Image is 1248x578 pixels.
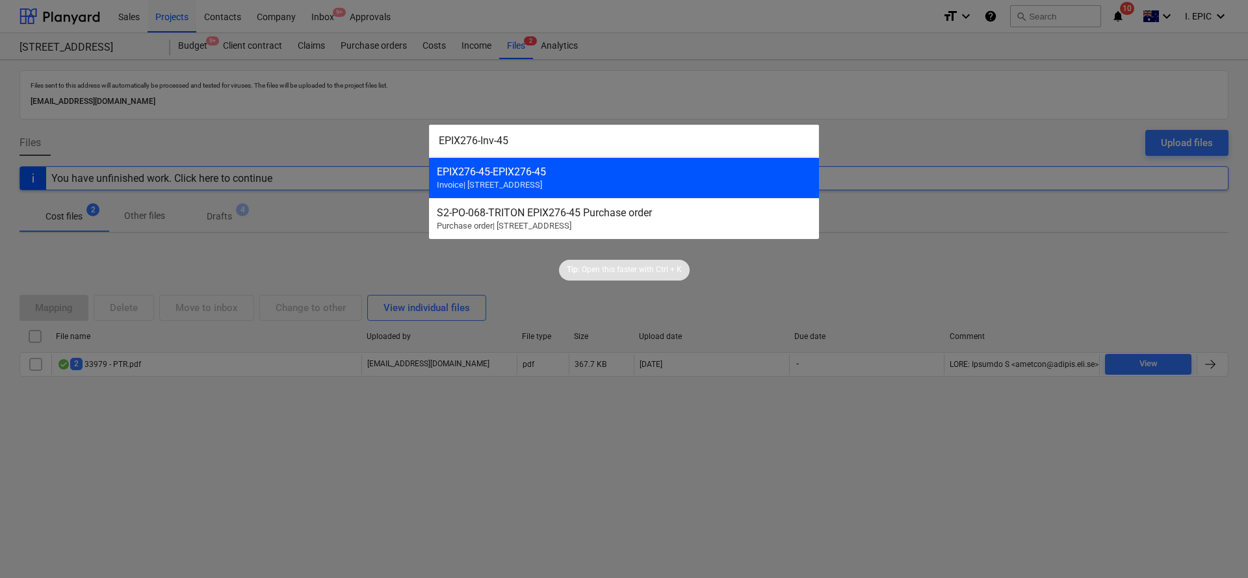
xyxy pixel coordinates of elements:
[582,264,654,275] p: Open this faster with
[429,198,819,239] div: S2-PO-068-TRITON EPIX276-45 Purchase orderPurchase order| [STREET_ADDRESS]
[437,180,542,190] span: Invoice | [STREET_ADDRESS]
[437,166,811,178] div: EPIX276-45 - EPIX276-45
[429,157,819,198] div: EPIX276-45-EPIX276-45Invoice| [STREET_ADDRESS]
[567,264,580,275] p: Tip:
[437,221,571,231] span: Purchase order | [STREET_ADDRESS]
[429,125,819,157] input: Search for projects, articles, contracts, Claims, subcontractors...
[559,260,690,281] div: Tip:Open this faster withCtrl + K
[437,207,811,219] div: S2-PO-068 - TRITON EPIX276-45 Purchase order
[656,264,682,275] p: Ctrl + K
